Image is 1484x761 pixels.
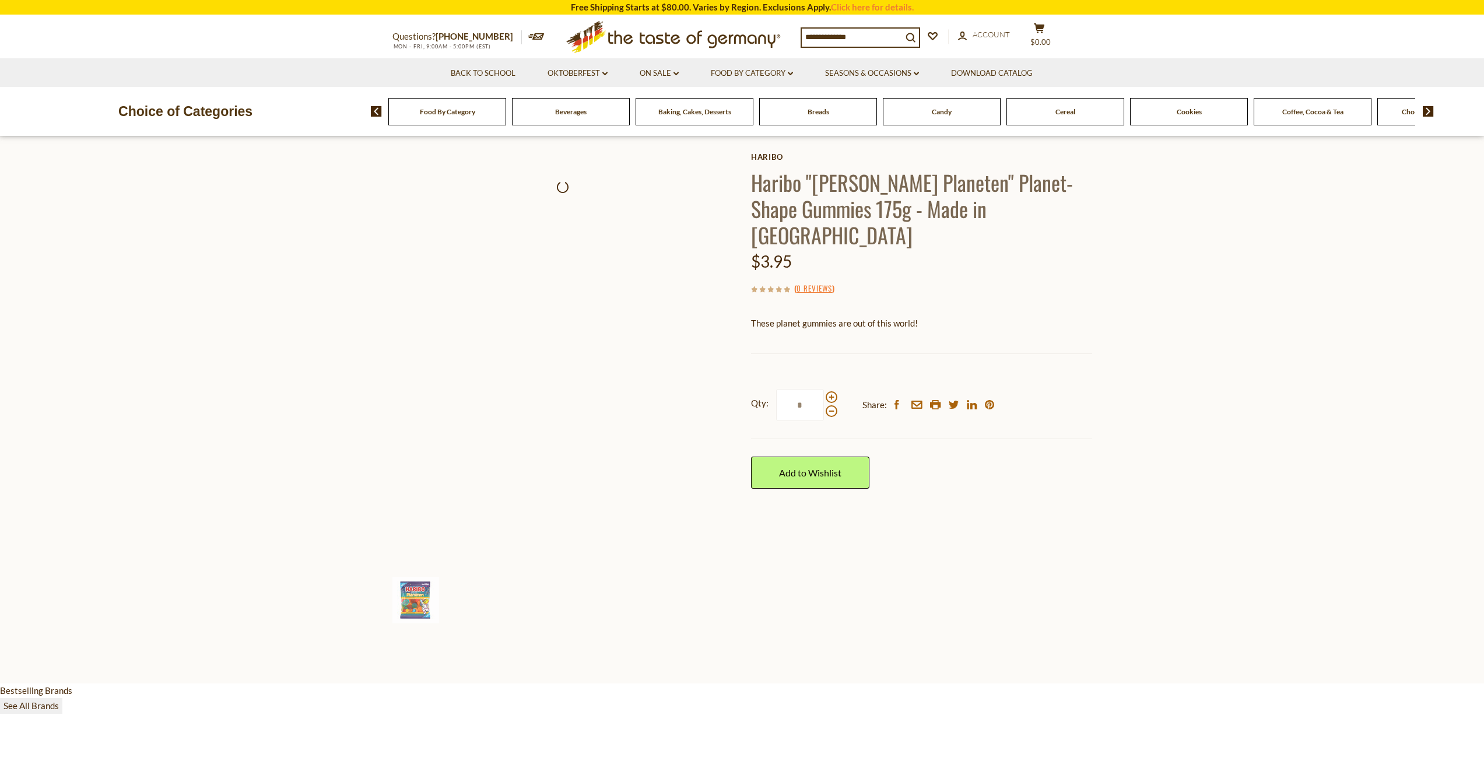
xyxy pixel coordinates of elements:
[1055,107,1075,116] a: Cereal
[658,107,731,116] a: Baking, Cakes, Desserts
[1022,23,1057,52] button: $0.00
[371,106,382,117] img: previous arrow
[392,43,492,50] span: MON - FRI, 9:00AM - 5:00PM (EST)
[776,389,824,421] input: Qty:
[751,152,1092,162] a: Haribo
[825,67,919,80] a: Seasons & Occasions
[420,107,475,116] a: Food By Category
[958,29,1010,41] a: Account
[831,2,914,12] a: Click here for details.
[1423,106,1434,117] img: next arrow
[451,67,515,80] a: Back to School
[1402,107,1471,116] a: Chocolate & Marzipan
[751,316,1092,331] p: These planet gummies are out of this world!
[1282,107,1343,116] a: Coffee, Cocoa & Tea
[555,107,587,116] a: Beverages
[751,396,769,411] strong: Qty:
[808,107,829,116] a: Breads
[751,339,1092,354] p: 6 stellar flavors in each bag - apple,strawberry, cola, pineapple, orange, blueberry.
[1177,107,1202,116] a: Cookies
[751,169,1092,248] h1: Haribo "[PERSON_NAME] Planeten" Planet-Shape Gummies 175g - Made in [GEOGRAPHIC_DATA]
[797,282,832,295] a: 0 Reviews
[973,30,1010,39] span: Account
[751,457,869,489] a: Add to Wishlist
[932,107,952,116] a: Candy
[862,398,887,412] span: Share:
[436,31,513,41] a: [PHONE_NUMBER]
[1030,37,1051,47] span: $0.00
[711,67,793,80] a: Food By Category
[794,282,834,294] span: ( )
[392,29,522,44] p: Questions?
[640,67,679,80] a: On Sale
[392,577,439,623] img: Haribo Starke Planeten
[951,67,1033,80] a: Download Catalog
[751,251,792,271] span: $3.95
[548,67,608,80] a: Oktoberfest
